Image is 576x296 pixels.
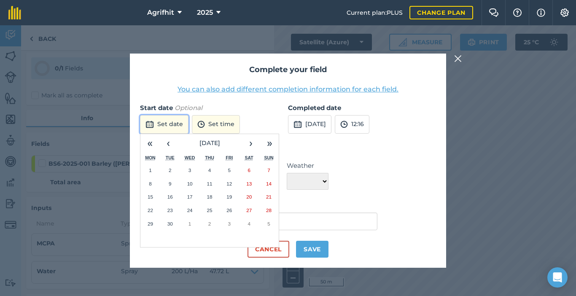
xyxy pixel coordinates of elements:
[197,119,205,129] img: svg+xml;base64,PD94bWwgdmVyc2lvbj0iMS4wIiBlbmNvZGluZz0idXRmLTgiPz4KPCEtLSBHZW5lcmF0b3I6IEFkb2JlIE...
[140,217,160,231] button: September 29, 2025
[188,167,191,173] abbr: September 3, 2025
[140,64,436,76] h2: Complete your field
[147,8,174,18] span: Agrifhit
[160,177,180,191] button: September 9, 2025
[145,119,154,129] img: svg+xml;base64,PD94bWwgdmVyc2lvbj0iMS4wIiBlbmNvZGluZz0idXRmLTgiPz4KPCEtLSBHZW5lcmF0b3I6IEFkb2JlIE...
[266,194,272,199] abbr: September 21, 2025
[180,177,200,191] button: September 10, 2025
[178,84,398,94] button: You can also add different completion information for each field.
[207,181,212,186] abbr: September 11, 2025
[219,190,239,204] button: September 19, 2025
[347,8,403,17] span: Current plan : PLUS
[226,155,233,160] abbr: Friday
[296,241,328,258] button: Save
[185,155,195,160] abbr: Wednesday
[187,181,193,186] abbr: September 10, 2025
[149,181,151,186] abbr: September 8, 2025
[208,167,211,173] abbr: September 4, 2025
[228,221,231,226] abbr: October 3, 2025
[192,115,240,134] button: Set time
[140,204,160,217] button: September 22, 2025
[199,139,220,147] span: [DATE]
[228,167,231,173] abbr: September 5, 2025
[259,190,279,204] button: September 21, 2025
[409,6,473,19] a: Change plan
[287,161,328,171] label: Weather
[187,194,193,199] abbr: September 17, 2025
[219,177,239,191] button: September 12, 2025
[200,204,220,217] button: September 25, 2025
[219,204,239,217] button: September 26, 2025
[200,164,220,177] button: September 4, 2025
[187,207,193,213] abbr: September 24, 2025
[242,134,260,153] button: ›
[140,164,160,177] button: September 1, 2025
[489,8,499,17] img: Two speech bubbles overlapping with the left bubble in the forefront
[188,221,191,226] abbr: October 1, 2025
[205,155,214,160] abbr: Thursday
[180,164,200,177] button: September 3, 2025
[335,115,369,134] button: 12:16
[180,204,200,217] button: September 24, 2025
[207,207,212,213] abbr: September 25, 2025
[259,217,279,231] button: October 5, 2025
[200,217,220,231] button: October 2, 2025
[239,164,259,177] button: September 6, 2025
[145,155,156,160] abbr: Monday
[167,194,173,199] abbr: September 16, 2025
[207,194,212,199] abbr: September 18, 2025
[340,119,348,129] img: svg+xml;base64,PD94bWwgdmVyc2lvbj0iMS4wIiBlbmNvZGluZz0idXRmLTgiPz4KPCEtLSBHZW5lcmF0b3I6IEFkb2JlIE...
[246,181,252,186] abbr: September 13, 2025
[148,221,153,226] abbr: September 29, 2025
[259,204,279,217] button: September 28, 2025
[160,190,180,204] button: September 16, 2025
[148,207,153,213] abbr: September 22, 2025
[169,181,171,186] abbr: September 9, 2025
[245,155,253,160] abbr: Saturday
[200,177,220,191] button: September 11, 2025
[288,115,331,134] button: [DATE]
[140,134,159,153] button: «
[560,8,570,17] img: A cog icon
[267,221,270,226] abbr: October 5, 2025
[246,207,252,213] abbr: September 27, 2025
[259,164,279,177] button: September 7, 2025
[200,190,220,204] button: September 18, 2025
[537,8,545,18] img: svg+xml;base64,PHN2ZyB4bWxucz0iaHR0cDovL3d3dy53My5vcmcvMjAwMC9zdmciIHdpZHRoPSIxNyIgaGVpZ2h0PSIxNy...
[219,164,239,177] button: September 5, 2025
[248,241,289,258] button: Cancel
[167,221,173,226] abbr: September 30, 2025
[140,104,173,112] strong: Start date
[178,134,242,153] button: [DATE]
[219,217,239,231] button: October 3, 2025
[226,194,232,199] abbr: September 19, 2025
[259,177,279,191] button: September 14, 2025
[246,194,252,199] abbr: September 20, 2025
[140,115,188,134] button: Set date
[180,190,200,204] button: September 17, 2025
[159,134,178,153] button: ‹
[208,221,211,226] abbr: October 2, 2025
[267,167,270,173] abbr: September 7, 2025
[264,155,273,160] abbr: Sunday
[160,204,180,217] button: September 23, 2025
[239,177,259,191] button: September 13, 2025
[293,119,302,129] img: svg+xml;base64,PD94bWwgdmVyc2lvbj0iMS4wIiBlbmNvZGluZz0idXRmLTgiPz4KPCEtLSBHZW5lcmF0b3I6IEFkb2JlIE...
[167,207,173,213] abbr: September 23, 2025
[140,143,436,154] h3: Weather
[149,167,151,173] abbr: September 1, 2025
[239,204,259,217] button: September 27, 2025
[148,194,153,199] abbr: September 15, 2025
[169,167,171,173] abbr: September 2, 2025
[248,167,250,173] abbr: September 6, 2025
[248,221,250,226] abbr: October 4, 2025
[160,164,180,177] button: September 2, 2025
[239,190,259,204] button: September 20, 2025
[547,267,568,288] div: Open Intercom Messenger
[175,104,202,112] em: Optional
[197,8,213,18] span: 2025
[140,177,160,191] button: September 8, 2025
[160,217,180,231] button: September 30, 2025
[266,181,272,186] abbr: September 14, 2025
[454,54,462,64] img: svg+xml;base64,PHN2ZyB4bWxucz0iaHR0cDovL3d3dy53My5vcmcvMjAwMC9zdmciIHdpZHRoPSIyMiIgaGVpZ2h0PSIzMC...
